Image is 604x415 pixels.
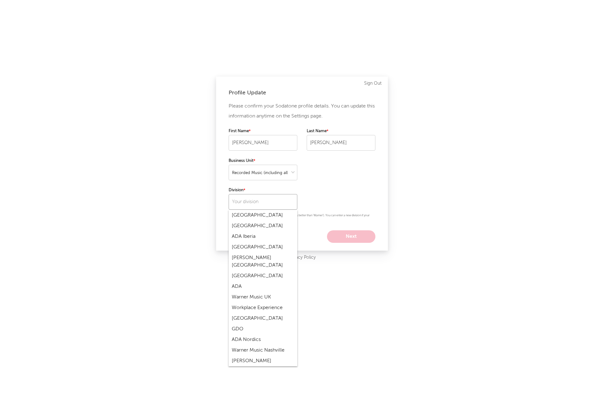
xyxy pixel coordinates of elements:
label: Division [229,187,297,194]
a: Sign Out [364,80,382,87]
div: ADA Nordics [229,334,297,345]
input: Your first name [229,135,297,151]
div: ADA [229,281,297,292]
div: Workplace Experience [229,302,297,313]
label: Last Name [307,127,375,135]
div: GDO [229,324,297,334]
div: [PERSON_NAME] [GEOGRAPHIC_DATA] [229,202,297,221]
div: [GEOGRAPHIC_DATA] [229,221,297,231]
label: First Name [229,127,297,135]
div: [PERSON_NAME] [GEOGRAPHIC_DATA] [229,252,297,271]
div: [PERSON_NAME] [GEOGRAPHIC_DATA] [229,356,297,374]
div: Warner Music UK [229,292,297,302]
label: Business Unit [229,157,297,165]
input: Your last name [307,135,375,151]
input: Your division [229,194,297,210]
div: [GEOGRAPHIC_DATA] [229,271,297,281]
a: Privacy Policy [289,254,316,262]
div: [GEOGRAPHIC_DATA] [229,313,297,324]
div: Warner Music Nashville [229,345,297,356]
p: Please be as specific as possible (e.g. 'Warner Mexico' is better than 'Warner'). You can enter a... [229,213,375,224]
p: Please confirm your Sodatone profile details. You can update this information anytime on the Sett... [229,101,375,121]
div: Profile Update [229,89,375,97]
div: ADA Iberia [229,231,297,242]
div: [GEOGRAPHIC_DATA] [229,242,297,252]
button: Next [327,230,375,243]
